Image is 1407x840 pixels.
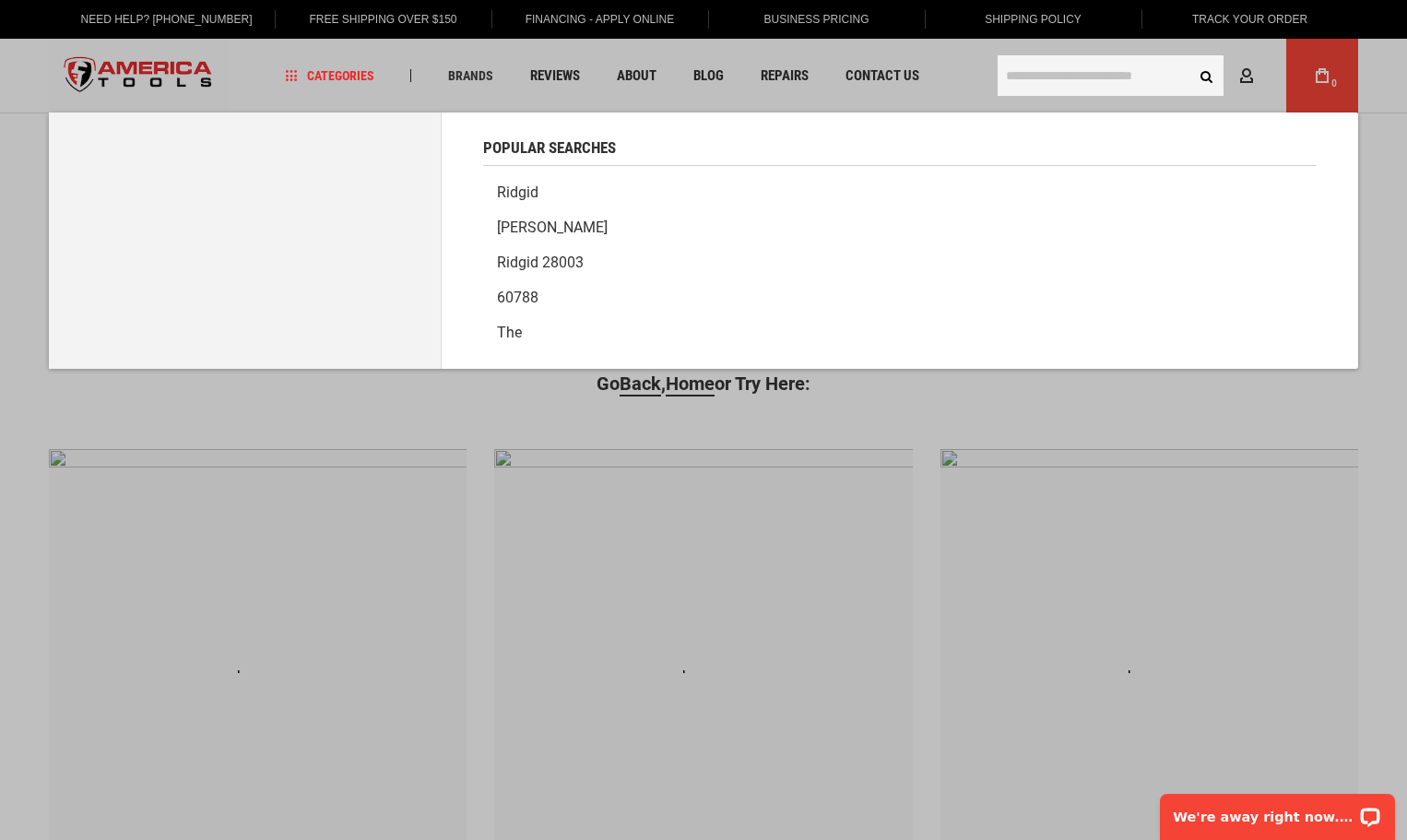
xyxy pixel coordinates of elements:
[448,69,493,82] span: Brands
[483,245,1317,280] a: Ridgid 28003
[278,64,383,89] a: Categories
[483,210,1317,245] a: [PERSON_NAME]
[483,315,1317,350] a: The
[483,140,616,156] span: Popular Searches
[483,280,1317,315] a: 60788
[1188,58,1224,93] button: Search
[286,69,374,82] span: Categories
[440,64,502,89] a: Brands
[483,175,1317,210] a: Ridgid
[1148,782,1407,840] iframe: LiveChat chat widget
